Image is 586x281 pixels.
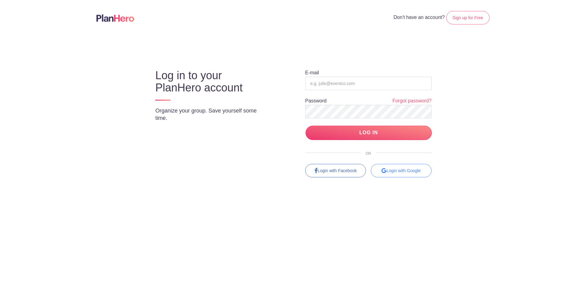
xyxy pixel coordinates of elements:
input: e.g. julie@eventco.com [305,77,432,90]
h3: Log in to your PlanHero account [155,69,270,94]
a: Sign up for Free [446,11,490,24]
div: Login with Google [371,164,432,177]
label: E-mail [305,70,319,75]
p: Organize your group. Save yourself some time. [155,107,270,122]
input: LOG IN [306,126,432,140]
span: OR [361,151,376,156]
a: Login with Facebook [305,164,366,177]
span: Don't have an account? [394,15,445,20]
img: Logo main planhero [96,14,134,22]
label: Password [305,98,327,103]
a: Forgot password? [392,98,432,105]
